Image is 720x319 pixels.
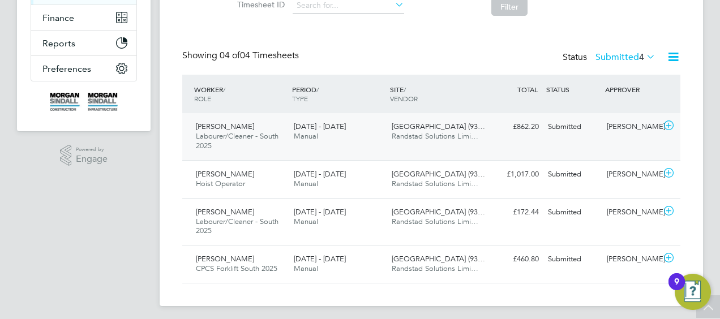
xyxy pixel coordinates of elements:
[404,85,406,94] span: /
[602,203,661,222] div: [PERSON_NAME]
[639,51,644,63] span: 4
[196,254,254,264] span: [PERSON_NAME]
[294,264,318,273] span: Manual
[191,79,289,109] div: WORKER
[674,282,679,296] div: 9
[602,250,661,269] div: [PERSON_NAME]
[595,51,655,63] label: Submitted
[294,179,318,188] span: Manual
[31,93,137,111] a: Go to home page
[196,179,245,188] span: Hoist Operator
[31,5,136,30] button: Finance
[76,145,108,154] span: Powered by
[294,131,318,141] span: Manual
[392,179,478,188] span: Randstad Solutions Limi…
[42,38,75,49] span: Reports
[294,217,318,226] span: Manual
[42,12,74,23] span: Finance
[196,207,254,217] span: [PERSON_NAME]
[196,169,254,179] span: [PERSON_NAME]
[196,122,254,131] span: [PERSON_NAME]
[182,50,301,62] div: Showing
[392,169,485,179] span: [GEOGRAPHIC_DATA] (93…
[392,131,478,141] span: Randstad Solutions Limi…
[517,85,538,94] span: TOTAL
[485,165,543,184] div: £1,017.00
[543,118,602,136] div: Submitted
[563,50,658,66] div: Status
[292,94,308,103] span: TYPE
[485,118,543,136] div: £862.20
[294,169,346,179] span: [DATE] - [DATE]
[294,122,346,131] span: [DATE] - [DATE]
[31,56,136,81] button: Preferences
[194,94,211,103] span: ROLE
[543,165,602,184] div: Submitted
[289,79,387,109] div: PERIOD
[392,217,478,226] span: Randstad Solutions Limi…
[485,203,543,222] div: £172.44
[196,264,277,273] span: CPCS Forklift South 2025
[223,85,225,94] span: /
[220,50,299,61] span: 04 Timesheets
[543,79,602,100] div: STATUS
[294,207,346,217] span: [DATE] - [DATE]
[387,79,485,109] div: SITE
[675,274,711,310] button: Open Resource Center, 9 new notifications
[294,254,346,264] span: [DATE] - [DATE]
[392,254,485,264] span: [GEOGRAPHIC_DATA] (93…
[602,79,661,100] div: APPROVER
[543,203,602,222] div: Submitted
[60,145,108,166] a: Powered byEngage
[602,118,661,136] div: [PERSON_NAME]
[50,93,118,111] img: morgansindall-logo-retina.png
[392,207,485,217] span: [GEOGRAPHIC_DATA] (93…
[392,122,485,131] span: [GEOGRAPHIC_DATA] (93…
[392,264,478,273] span: Randstad Solutions Limi…
[602,165,661,184] div: [PERSON_NAME]
[76,154,108,164] span: Engage
[220,50,240,61] span: 04 of
[42,63,91,74] span: Preferences
[31,31,136,55] button: Reports
[485,250,543,269] div: £460.80
[316,85,319,94] span: /
[543,250,602,269] div: Submitted
[196,131,278,150] span: Labourer/Cleaner - South 2025
[196,217,278,236] span: Labourer/Cleaner - South 2025
[390,94,418,103] span: VENDOR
